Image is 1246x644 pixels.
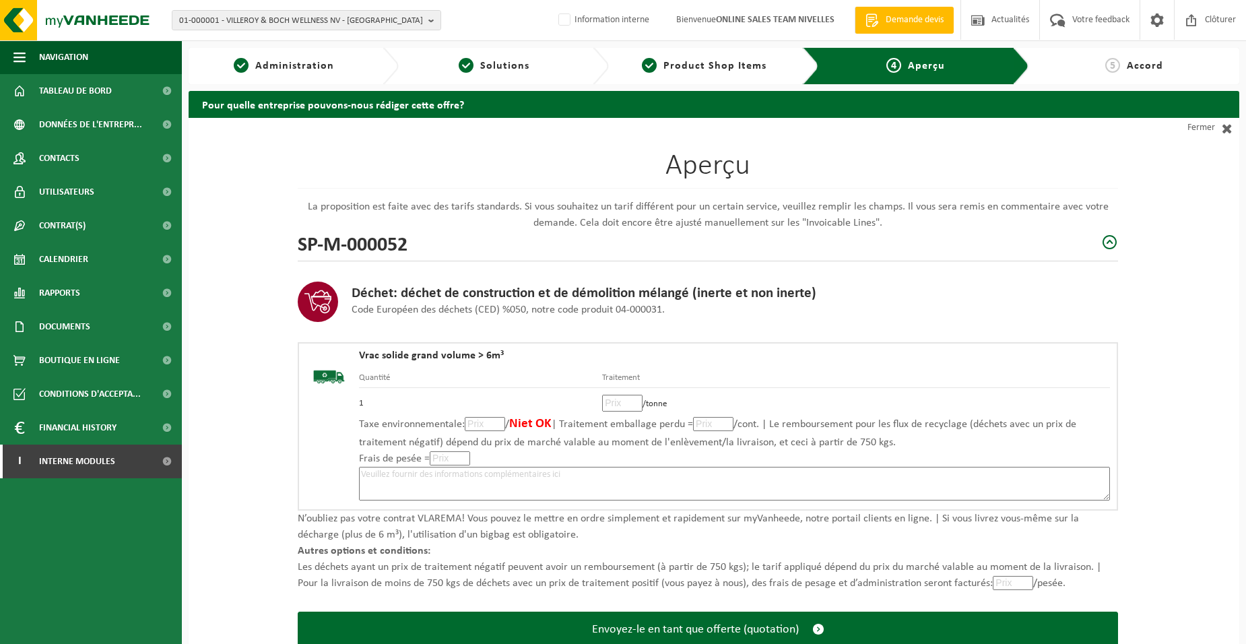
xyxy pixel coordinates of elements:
[39,344,120,377] span: Boutique en ligne
[359,388,602,415] td: 1
[908,61,945,71] span: Aperçu
[39,175,94,209] span: Utilisateurs
[480,61,529,71] span: Solutions
[172,10,441,30] button: 01-000001 - VILLEROY & BOCH WELLNESS NV - [GEOGRAPHIC_DATA]
[663,61,766,71] span: Product Shop Items
[1118,118,1239,138] a: Fermer
[405,58,582,74] a: 2Solutions
[359,415,1110,451] p: Taxe environnementale: / | Traitement emballage perdu = /cont. | Le remboursement pour les flux d...
[855,7,954,34] a: Demande devis
[39,310,90,344] span: Documents
[556,10,649,30] label: Information interne
[39,74,112,108] span: Tableau de bord
[195,58,372,74] a: 1Administration
[602,388,1110,415] td: /tonne
[39,243,88,276] span: Calendrier
[39,276,80,310] span: Rapports
[616,58,792,74] a: 3Product Shop Items
[359,371,602,388] th: Quantité
[298,152,1118,189] h1: Aperçu
[298,511,1118,543] p: N’oubliez pas votre contrat VLAREMA! Vous pouvez le mettre en ordre simplement et rapidement sur ...
[234,58,249,73] span: 1
[642,58,657,73] span: 3
[352,302,816,318] p: Code Européen des déchets (CED) %050, notre code produit 04-000031.
[592,622,799,637] span: Envoyez-le en tant que offerte (quotation)
[352,286,816,302] h3: Déchet: déchet de construction et de démolition mélangé (inerte et non inerte)
[298,543,1118,559] p: Autres options et conditions:
[1127,61,1163,71] span: Accord
[39,108,142,141] span: Données de l'entrepr...
[716,15,834,25] strong: ONLINE SALES TEAM NIVELLES
[179,11,423,31] span: 01-000001 - VILLEROY & BOCH WELLNESS NV - [GEOGRAPHIC_DATA]
[13,445,26,478] span: I
[1105,58,1120,73] span: 5
[602,371,1110,388] th: Traitement
[39,377,141,411] span: Conditions d'accepta...
[298,559,1118,591] p: Les déchets ayant un prix de traitement négatif peuvent avoir un remboursement (à partir de 750 k...
[39,411,117,445] span: Financial History
[459,58,473,73] span: 2
[602,395,643,412] input: Prix
[359,350,1110,361] h4: Vrac solide grand volume > 6m³
[306,350,352,404] img: BL-SO-LV.png
[298,199,1118,231] p: La proposition est faite avec des tarifs standards. Si vous souhaitez un tarif différent pour un ...
[509,418,552,430] span: Niet OK
[359,451,1110,467] p: Frais de pesée =
[886,58,901,73] span: 4
[829,58,1002,74] a: 4Aperçu
[430,451,470,465] input: Prix
[39,40,88,74] span: Navigation
[693,417,733,431] input: Prix
[993,576,1033,590] input: Prix
[298,231,407,254] h2: SP-M-000052
[255,61,334,71] span: Administration
[465,417,505,431] input: Prix
[882,13,947,27] span: Demande devis
[39,445,115,478] span: Interne modules
[39,209,86,243] span: Contrat(s)
[1036,58,1233,74] a: 5Accord
[189,91,1239,117] h2: Pour quelle entreprise pouvons-nous rédiger cette offre?
[39,141,79,175] span: Contacts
